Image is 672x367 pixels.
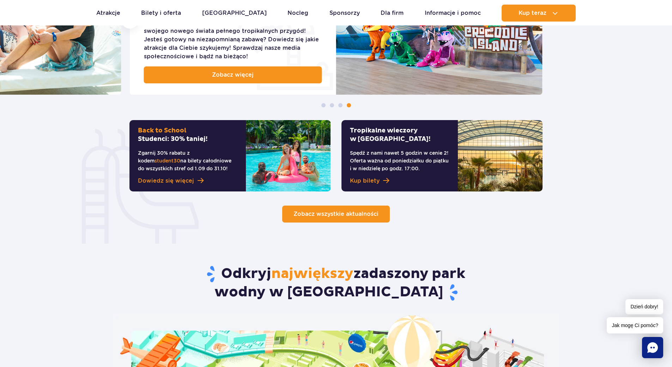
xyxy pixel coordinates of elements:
a: Informacje i pomoc [425,5,481,22]
div: [PERSON_NAME] i [PERSON_NAME] zapraszają do odkrycia swojego nowego świata pełnego tropikalnych p... [144,18,322,61]
a: Nocleg [287,5,308,22]
span: Dowiedz się więcej [138,177,194,185]
a: Bilety i oferta [141,5,181,22]
h2: Odkryj zadaszony park wodny w [GEOGRAPHIC_DATA] [111,265,561,302]
span: Kup bilety [350,177,380,185]
a: Dowiedz się więcej [138,177,237,185]
span: największy [271,265,353,283]
a: Atrakcje [96,5,120,22]
a: Kup bilety [350,177,449,185]
a: Dla firm [381,5,404,22]
span: student30 [155,158,180,164]
span: Zobacz wszystkie aktualności [293,211,379,217]
a: Zobacz więcej [144,66,322,83]
a: Sponsorzy [329,5,360,22]
span: Back to School [138,126,186,135]
span: Zobacz więcej [212,71,254,79]
span: Kup teraz [519,10,546,16]
span: Jak mogę Ci pomóc? [607,317,663,333]
img: zjeżdżalnia [82,129,199,244]
a: Zobacz wszystkie aktualności [282,206,390,223]
img: Back to SchoolStudenci: 30% taniej! [246,120,331,191]
span: Dzień dobry! [625,299,663,314]
button: Kup teraz [502,5,576,22]
h2: Tropikalne wieczory w [GEOGRAPHIC_DATA]! [350,126,449,143]
h2: Studenci: 30% taniej! [138,126,237,143]
p: Spędź z nami nawet 5 godzin w cenie 2! Oferta ważna od poniedziałku do piątku i w niedzielę po go... [350,149,449,172]
div: Chat [642,337,663,358]
img: Tropikalne wieczory w&nbsp;Suntago! [458,120,543,191]
a: [GEOGRAPHIC_DATA] [202,5,267,22]
p: Zgarnij 30% rabatu z kodem na bilety całodniowe do wszystkich stref od 1.09 do 31.10! [138,149,237,172]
